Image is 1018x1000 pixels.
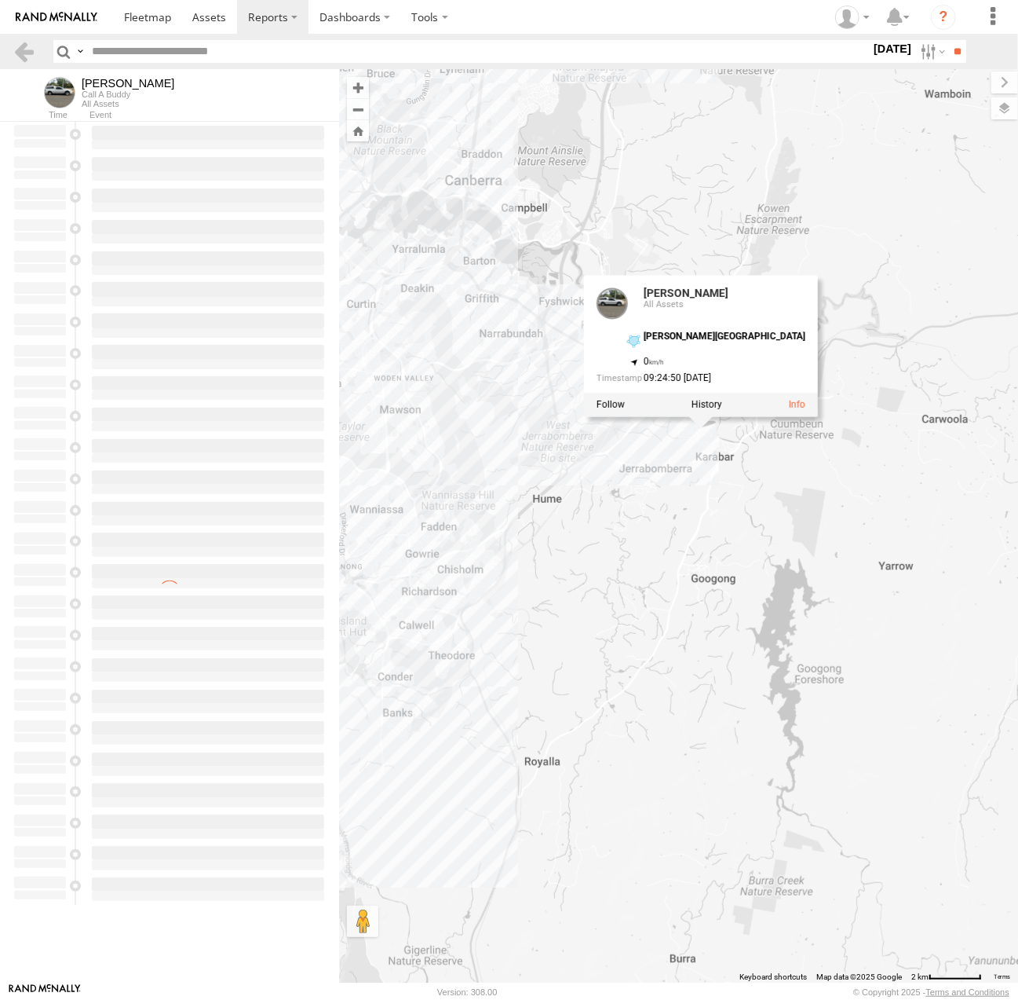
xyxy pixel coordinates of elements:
[907,972,987,983] button: Map scale: 2 km per 64 pixels
[9,984,81,1000] a: Visit our Website
[596,288,627,320] a: View Asset Details
[16,12,97,23] img: rand-logo.svg
[643,332,805,342] div: [PERSON_NAME][GEOGRAPHIC_DATA]
[643,288,728,300] a: [PERSON_NAME]
[816,973,902,981] span: Map data ©2025 Google
[437,987,497,997] div: Version: 308.00
[691,399,721,410] label: View Asset History
[82,77,174,90] div: Andrew - View Asset History
[89,112,339,119] div: Event
[347,98,369,120] button: Zoom out
[853,987,1009,997] div: © Copyright 2025 -
[13,112,68,119] div: Time
[914,40,948,63] label: Search Filter Options
[596,373,805,383] div: Date/time of location update
[830,5,875,29] div: Helen Mason
[596,399,624,410] label: Realtime tracking of Asset
[643,300,805,310] div: All Assets
[926,987,1009,997] a: Terms and Conditions
[788,399,805,410] a: View Asset Details
[82,99,174,108] div: All Assets
[347,120,369,141] button: Zoom Home
[643,356,664,367] span: 0
[931,5,956,30] i: ?
[911,973,929,981] span: 2 km
[82,90,174,99] div: Call A Buddy
[739,972,807,983] button: Keyboard shortcuts
[347,906,378,937] button: Drag Pegman onto the map to open Street View
[13,40,35,63] a: Back to previous Page
[74,40,86,63] label: Search Query
[870,40,914,57] label: [DATE]
[347,77,369,98] button: Zoom in
[994,974,1011,980] a: Terms (opens in new tab)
